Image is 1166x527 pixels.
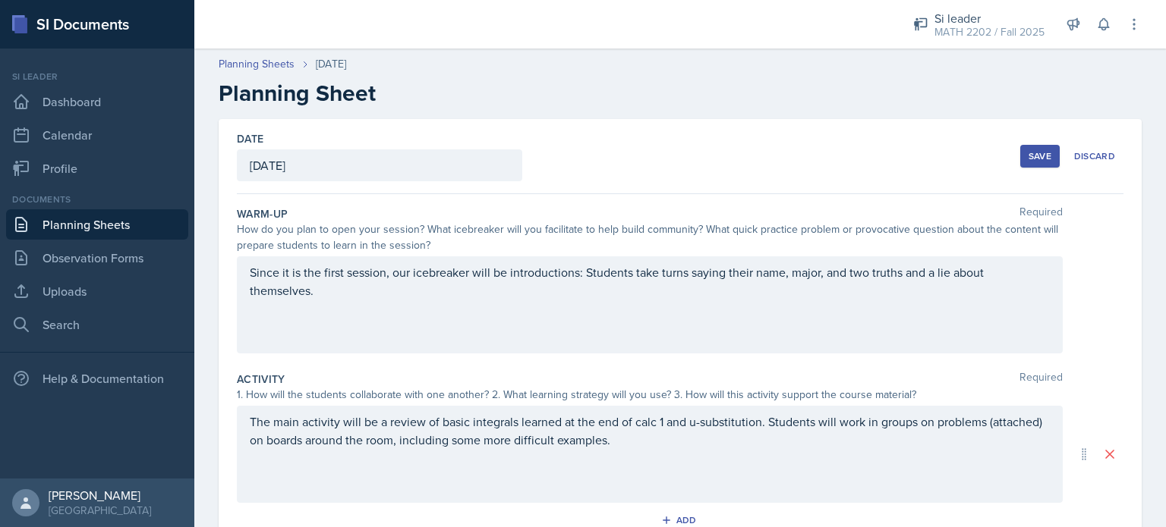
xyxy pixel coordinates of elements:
[6,86,188,117] a: Dashboard
[237,131,263,146] label: Date
[1019,206,1063,221] span: Required
[1074,150,1115,162] div: Discard
[49,503,151,518] div: [GEOGRAPHIC_DATA]
[1029,150,1051,162] div: Save
[316,56,346,72] div: [DATE]
[6,209,188,240] a: Planning Sheets
[6,309,188,340] a: Search
[6,193,188,206] div: Documents
[250,263,1050,300] p: Since it is the first session, our icebreaker will be introductions: Students take turns saying t...
[664,514,697,526] div: Add
[237,206,288,221] label: Warm-Up
[1019,372,1063,387] span: Required
[934,9,1045,27] div: Si leader
[219,56,295,72] a: Planning Sheets
[934,24,1045,40] div: MATH 2202 / Fall 2025
[1066,145,1123,168] button: Discard
[1020,145,1060,168] button: Save
[219,80,1142,107] h2: Planning Sheet
[6,153,188,184] a: Profile
[6,276,188,306] a: Uploads
[49,488,151,503] div: [PERSON_NAME]
[6,120,188,150] a: Calendar
[237,372,285,387] label: Activity
[6,363,188,394] div: Help & Documentation
[6,243,188,273] a: Observation Forms
[250,413,1050,449] p: The main activity will be a review of basic integrals learned at the end of calc 1 and u-substitu...
[6,70,188,83] div: Si leader
[237,221,1063,253] div: How do you plan to open your session? What icebreaker will you facilitate to help build community...
[237,387,1063,403] div: 1. How will the students collaborate with one another? 2. What learning strategy will you use? 3....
